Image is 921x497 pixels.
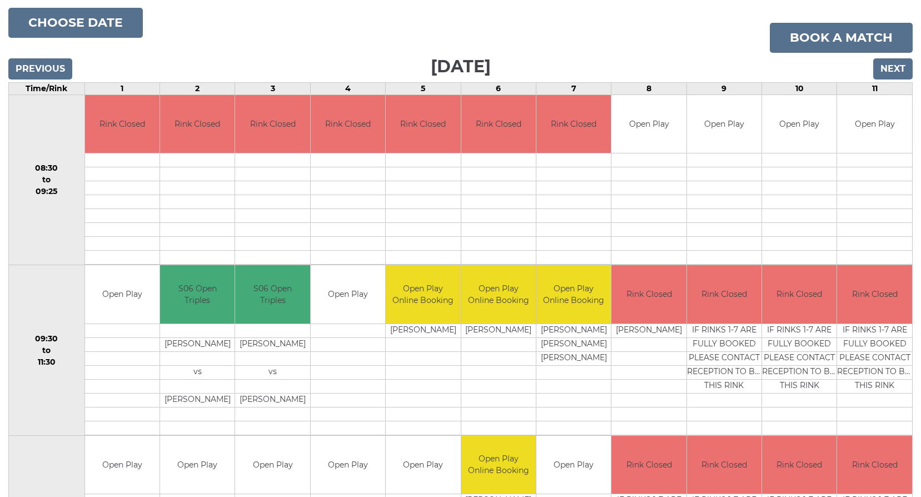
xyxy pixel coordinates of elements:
td: RECEPTION TO BOOK [837,365,912,379]
td: Open Play [311,265,385,324]
td: PLEASE CONTACT [762,351,837,365]
td: IF RINKS 1-7 ARE [837,324,912,337]
td: RECEPTION TO BOOK [762,365,837,379]
td: Rink Closed [461,95,536,153]
td: Rink Closed [85,95,160,153]
td: Time/Rink [9,82,85,95]
td: Rink Closed [311,95,385,153]
td: 2 [160,82,235,95]
td: Open Play [386,436,460,494]
td: [PERSON_NAME] [235,337,310,351]
td: Rink Closed [611,436,686,494]
td: [PERSON_NAME] [536,337,611,351]
td: Rink Closed [837,265,912,324]
td: PLEASE CONTACT [687,351,761,365]
td: S06 Open Triples [160,265,235,324]
td: IF RINKS 1-7 ARE [687,324,761,337]
td: [PERSON_NAME] [536,351,611,365]
td: 7 [536,82,611,95]
td: 1 [84,82,160,95]
td: THIS RINK [762,379,837,393]
td: Rink Closed [837,436,912,494]
td: Rink Closed [386,95,460,153]
td: THIS RINK [837,379,912,393]
td: Open Play [837,95,912,153]
td: RECEPTION TO BOOK [687,365,761,379]
td: [PERSON_NAME] [160,393,235,407]
td: Rink Closed [160,95,235,153]
td: FULLY BOOKED [687,337,761,351]
td: [PERSON_NAME] [536,324,611,337]
td: FULLY BOOKED [837,337,912,351]
td: 9 [686,82,761,95]
a: Book a match [770,23,913,53]
td: [PERSON_NAME] [235,393,310,407]
td: Rink Closed [611,265,686,324]
td: [PERSON_NAME] [386,324,460,337]
td: 8 [611,82,686,95]
td: Open Play [235,436,310,494]
td: 09:30 to 11:30 [9,265,85,436]
input: Previous [8,58,72,79]
td: Open Play [85,436,160,494]
td: THIS RINK [687,379,761,393]
td: Open Play [762,95,837,153]
td: Open Play Online Booking [536,265,611,324]
td: Rink Closed [235,95,310,153]
td: vs [235,365,310,379]
td: Open Play Online Booking [461,265,536,324]
td: Open Play Online Booking [461,436,536,494]
td: PLEASE CONTACT [837,351,912,365]
td: [PERSON_NAME] [461,324,536,337]
td: FULLY BOOKED [762,337,837,351]
td: IF RINKS 1-7 ARE [762,324,837,337]
td: 4 [310,82,385,95]
td: Rink Closed [762,265,837,324]
td: 11 [837,82,913,95]
td: Rink Closed [687,265,761,324]
td: [PERSON_NAME] [611,324,686,337]
td: 6 [461,82,536,95]
td: Open Play [536,436,611,494]
td: Open Play Online Booking [386,265,460,324]
td: Open Play [85,265,160,324]
td: S06 Open Triples [235,265,310,324]
td: vs [160,365,235,379]
td: Rink Closed [687,436,761,494]
td: [PERSON_NAME] [160,337,235,351]
input: Next [873,58,913,79]
td: Open Play [611,95,686,153]
td: Rink Closed [762,436,837,494]
td: 10 [762,82,837,95]
button: Choose date [8,8,143,38]
td: Rink Closed [536,95,611,153]
td: Open Play [160,436,235,494]
td: 3 [235,82,310,95]
td: 5 [386,82,461,95]
td: Open Play [311,436,385,494]
td: Open Play [687,95,761,153]
td: 08:30 to 09:25 [9,95,85,265]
